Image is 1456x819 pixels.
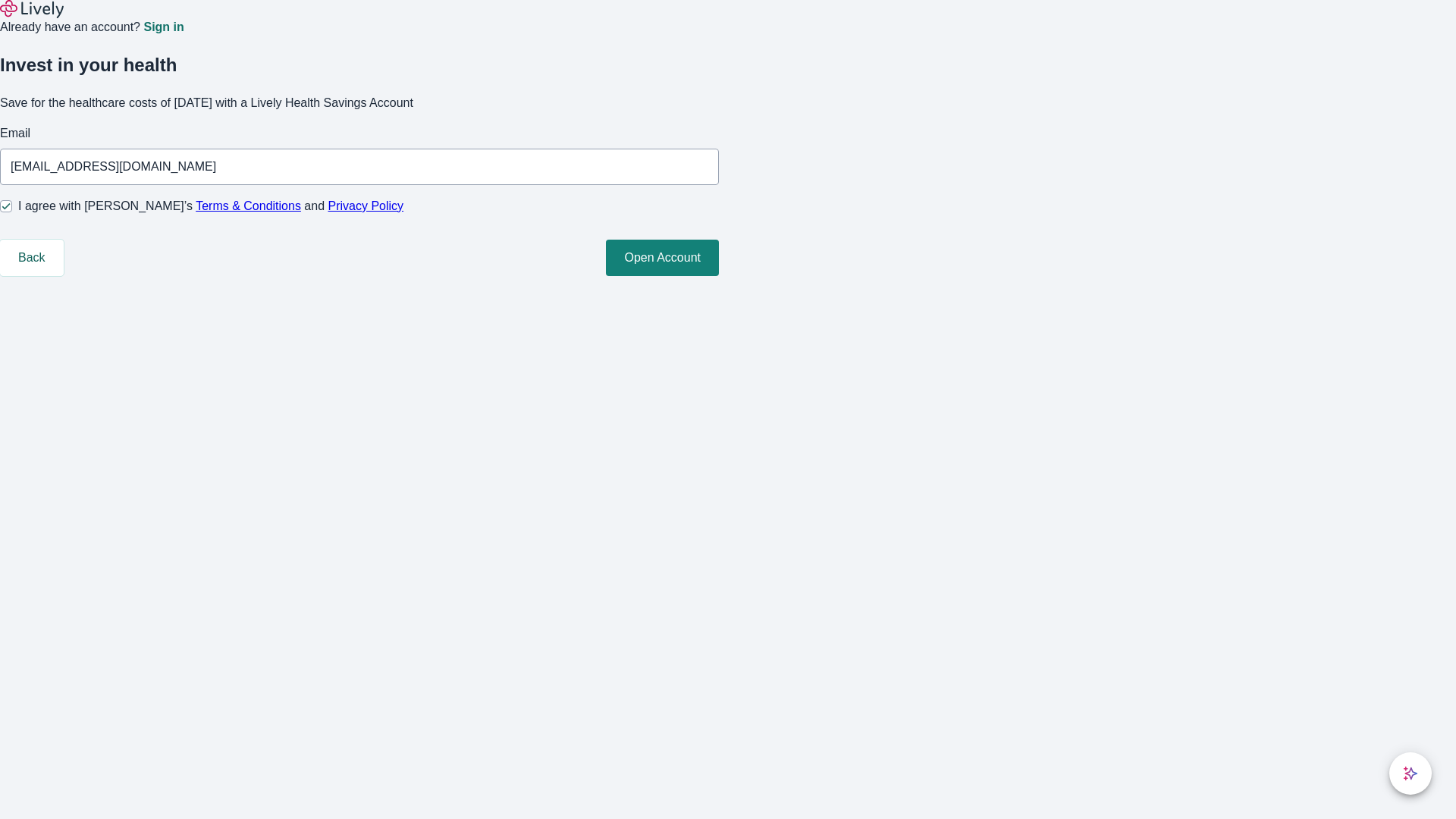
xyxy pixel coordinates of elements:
button: chat [1389,752,1432,795]
a: Privacy Policy [328,199,404,212]
svg: Lively AI Assistant [1403,766,1418,781]
a: Terms & Conditions [196,199,301,212]
span: I agree with [PERSON_NAME]’s and [18,197,403,215]
button: Open Account [606,240,719,276]
a: Sign in [143,21,184,33]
